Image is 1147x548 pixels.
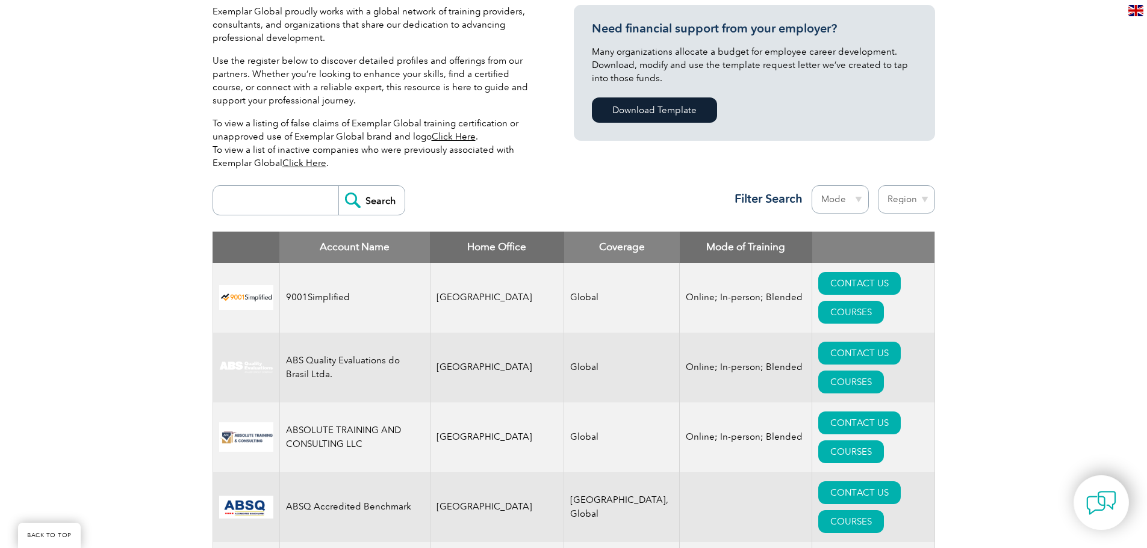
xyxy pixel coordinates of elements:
td: Online; In-person; Blended [680,263,812,333]
p: Exemplar Global proudly works with a global network of training providers, consultants, and organ... [213,5,538,45]
th: Coverage: activate to sort column ascending [564,232,680,263]
a: Click Here [432,131,476,142]
th: : activate to sort column ascending [812,232,934,263]
td: ABSQ Accredited Benchmark [279,472,430,542]
img: 37c9c059-616f-eb11-a812-002248153038-logo.png [219,285,273,310]
td: Global [564,333,680,402]
img: 16e092f6-eadd-ed11-a7c6-00224814fd52-logo.png [219,422,273,452]
a: CONTACT US [818,481,901,504]
td: ABSOLUTE TRAINING AND CONSULTING LLC [279,402,430,472]
td: Online; In-person; Blended [680,402,812,472]
img: contact-chat.png [1086,488,1116,518]
a: Download Template [592,97,717,123]
td: [GEOGRAPHIC_DATA] [430,333,564,402]
a: COURSES [818,510,884,533]
p: Use the register below to discover detailed profiles and offerings from our partners. Whether you... [213,54,538,107]
h3: Filter Search [727,191,803,206]
th: Mode of Training: activate to sort column ascending [680,232,812,263]
p: To view a listing of false claims of Exemplar Global training certification or unapproved use of ... [213,117,538,170]
p: Many organizations allocate a budget for employee career development. Download, modify and use th... [592,45,917,85]
img: cc24547b-a6e0-e911-a812-000d3a795b83-logo.png [219,496,273,519]
a: CONTACT US [818,272,901,295]
th: Home Office: activate to sort column ascending [430,232,564,263]
td: [GEOGRAPHIC_DATA] [430,402,564,472]
a: Click Here [282,158,326,168]
td: Online; In-person; Blended [680,333,812,402]
td: [GEOGRAPHIC_DATA] [430,472,564,542]
td: Global [564,263,680,333]
td: Global [564,402,680,472]
td: [GEOGRAPHIC_DATA] [430,263,564,333]
th: Account Name: activate to sort column descending [279,232,430,263]
img: en [1128,5,1143,16]
a: CONTACT US [818,411,901,434]
a: COURSES [818,301,884,324]
a: COURSES [818,440,884,463]
td: [GEOGRAPHIC_DATA], Global [564,472,680,542]
a: CONTACT US [818,342,901,365]
td: 9001Simplified [279,263,430,333]
a: BACK TO TOP [18,523,81,548]
h3: Need financial support from your employer? [592,21,917,36]
input: Search [338,186,405,215]
td: ABS Quality Evaluations do Brasil Ltda. [279,333,430,402]
img: c92924ac-d9bc-ea11-a814-000d3a79823d-logo.jpg [219,361,273,374]
a: COURSES [818,371,884,393]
